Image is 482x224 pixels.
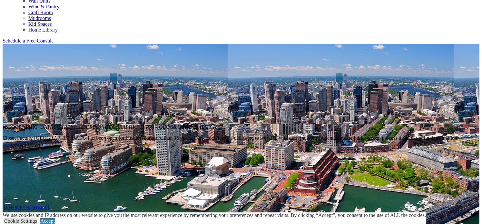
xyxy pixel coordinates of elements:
a: Schedule a Free Consult (opens a dropdown menu) [3,38,53,43]
a: [PHONE_NUMBER] [4,205,49,210]
a: Accept [40,218,55,224]
a: Kid Spaces [28,21,52,27]
em: [STREET_ADDRESS] [56,124,223,130]
a: Craft Room [28,10,53,15]
a: Mudrooms [28,15,51,21]
a: Home Library [28,27,58,33]
div: We use cookies and IP address on our website to give you the most relevant experience by remember... [3,212,426,218]
a: Schedule a Consult [3,210,43,216]
p: Closet Factory [GEOGRAPHIC_DATA] has been open for business for more than 15 years. Our design te... [3,135,479,141]
span: [GEOGRAPHIC_DATA], [GEOGRAPHIC_DATA] 01887 [103,124,223,130]
a: Click Get Directions to get location on google map [44,210,74,216]
a: Wine & Pantry [28,4,59,9]
span: [GEOGRAPHIC_DATA] [3,124,55,130]
a: Cookie Settings [4,218,37,224]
